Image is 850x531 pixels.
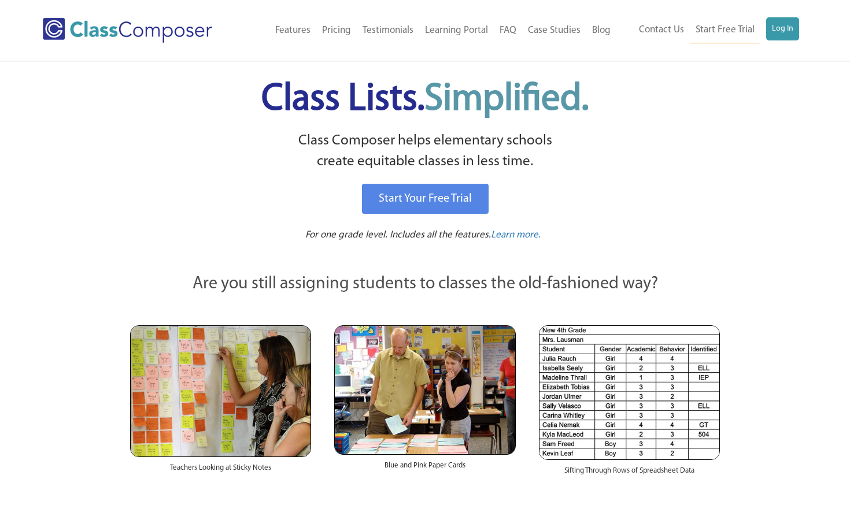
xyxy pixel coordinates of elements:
[766,17,799,40] a: Log In
[305,230,491,240] span: For one grade level. Includes all the features.
[362,184,489,214] a: Start Your Free Trial
[128,131,722,173] p: Class Composer helps elementary schools create equitable classes in less time.
[334,455,515,482] div: Blue and Pink Paper Cards
[419,18,494,43] a: Learning Portal
[334,325,515,454] img: Blue and Pink Paper Cards
[586,18,616,43] a: Blog
[491,230,541,240] span: Learn more.
[539,460,720,488] div: Sifting Through Rows of Spreadsheet Data
[690,17,760,43] a: Start Free Trial
[491,228,541,243] a: Learn more.
[424,81,589,118] span: Simplified.
[357,18,419,43] a: Testimonials
[242,18,616,43] nav: Header Menu
[539,325,720,460] img: Spreadsheets
[130,325,311,457] img: Teachers Looking at Sticky Notes
[316,18,357,43] a: Pricing
[522,18,586,43] a: Case Studies
[379,193,472,205] span: Start Your Free Trial
[130,457,311,485] div: Teachers Looking at Sticky Notes
[616,17,799,43] nav: Header Menu
[43,18,212,43] img: Class Composer
[494,18,522,43] a: FAQ
[261,81,589,118] span: Class Lists.
[633,17,690,43] a: Contact Us
[269,18,316,43] a: Features
[130,272,720,297] p: Are you still assigning students to classes the old-fashioned way?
